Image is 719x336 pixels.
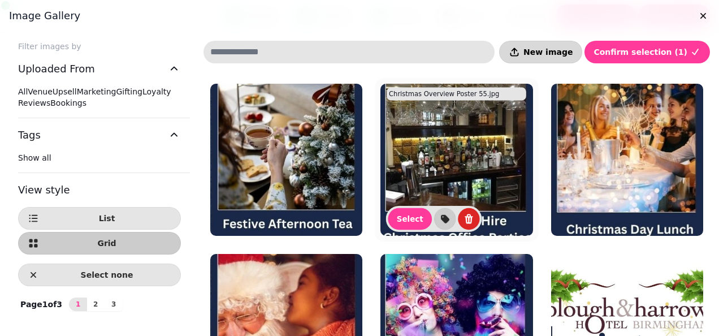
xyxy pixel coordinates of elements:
span: List [42,214,171,222]
span: Show all [18,153,51,162]
button: 2 [86,298,105,311]
button: List [18,207,181,230]
div: Tags [18,152,181,173]
img: Christmas Overview Poster 55.jpg [380,84,532,236]
span: Bookings [50,98,86,107]
button: Confirm selection (1) [584,41,710,63]
h3: Image gallery [9,9,710,23]
button: New image [499,41,582,63]
span: 1 [73,301,83,308]
span: 3 [109,301,118,308]
span: New image [523,48,573,56]
span: Select [397,216,423,223]
span: Reviews [18,98,50,107]
span: Venue [28,87,52,96]
span: Gifting [116,87,142,96]
img: Christmas Overview Poster (7).jpg [551,84,703,236]
button: Select [388,208,432,230]
button: 1 [69,298,87,311]
label: Filter images by [9,41,190,52]
div: Uploaded From [18,86,181,118]
p: Page 1 of 3 [16,299,67,310]
button: Uploaded From [18,52,181,86]
h3: View style [18,182,181,198]
img: Christmas Overview Poster 66.jpg [210,84,362,236]
span: Confirm selection ( 1 ) [594,48,687,56]
button: Tags [18,118,181,152]
nav: Pagination [69,298,123,311]
span: 2 [91,301,100,308]
button: Select none [18,264,181,286]
span: Upsell [53,87,77,96]
span: Loyalty [142,87,171,96]
span: All [18,87,28,96]
span: Marketing [77,87,116,96]
button: 3 [105,298,123,311]
span: Grid [42,239,171,247]
span: Select none [42,271,171,279]
button: Grid [18,232,181,255]
button: delete [458,208,479,230]
p: Christmas Overview Poster 55.jpg [389,89,499,98]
